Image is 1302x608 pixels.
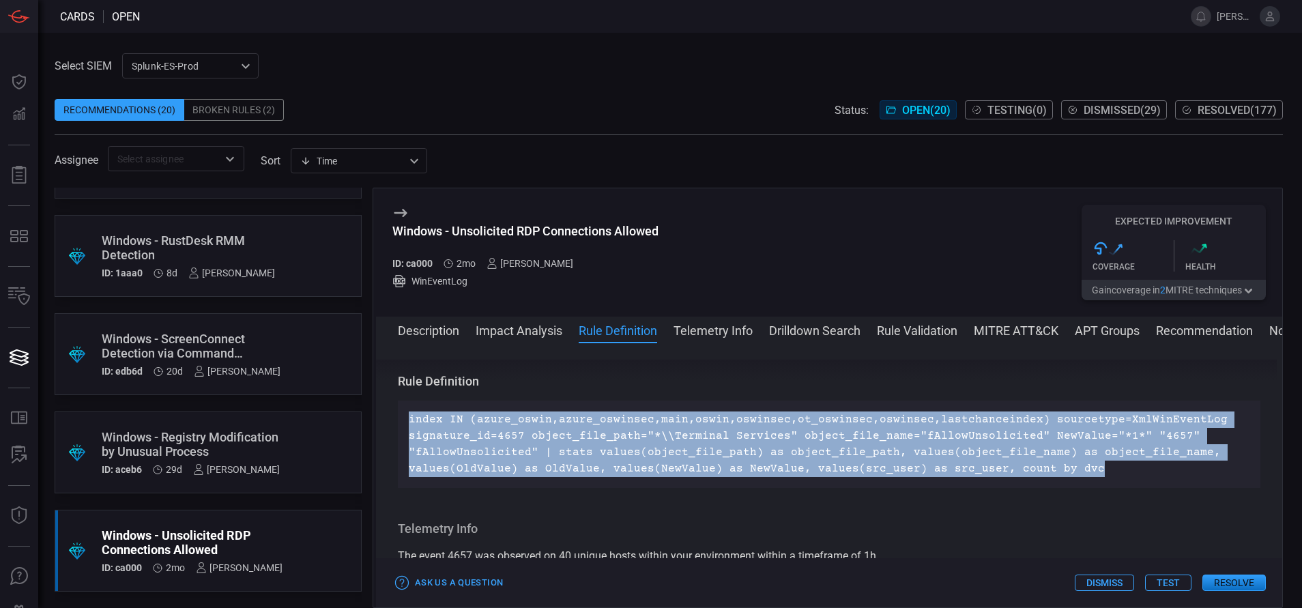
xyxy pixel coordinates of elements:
button: ALERT ANALYSIS [3,439,35,472]
span: Jul 20, 2025 9:25 AM [166,562,185,573]
button: Telemetry Info [674,321,753,338]
span: [PERSON_NAME].[PERSON_NAME] [1217,11,1254,22]
button: Inventory [3,280,35,313]
button: Detections [3,98,35,131]
h5: ID: aceb6 [102,464,142,475]
h5: ID: ca000 [102,562,142,573]
div: Health [1185,262,1267,272]
button: Threat Intelligence [3,500,35,532]
button: Ask Us a Question [392,573,506,594]
span: Open ( 20 ) [902,104,951,117]
button: Dismiss [1075,575,1134,591]
span: Status: [835,104,869,117]
div: WinEventLog [392,274,659,288]
button: Open [220,149,240,169]
input: Select assignee [112,150,218,167]
label: sort [261,154,280,167]
h5: ID: 1aaa0 [102,267,143,278]
div: Windows - Unsolicited RDP Connections Allowed [102,528,283,557]
span: Dismissed ( 29 ) [1084,104,1161,117]
h5: ID: ca000 [392,258,433,269]
button: Drilldown Search [769,321,860,338]
div: Recommendations (20) [55,99,184,121]
button: MITRE ATT&CK [974,321,1058,338]
button: Resolved(177) [1175,100,1283,119]
button: Notes [1269,321,1302,338]
button: Impact Analysis [476,321,562,338]
div: [PERSON_NAME] [188,267,275,278]
span: Sep 21, 2025 11:14 AM [167,267,177,278]
button: Description [398,321,459,338]
span: The event 4657 was observed on 40 unique hosts within your environment within a timeframe of 1h [398,549,876,562]
span: Assignee [55,154,98,167]
button: Rule Validation [877,321,957,338]
span: Resolved ( 177 ) [1198,104,1277,117]
p: Splunk-ES-Prod [132,59,237,73]
button: Rule Catalog [3,402,35,435]
div: Windows - ScreenConnect Detection via Command Parameters [102,332,280,360]
div: Coverage [1093,262,1174,272]
span: Testing ( 0 ) [987,104,1047,117]
div: [PERSON_NAME] [193,464,280,475]
button: MITRE - Detection Posture [3,220,35,252]
h5: ID: edb6d [102,366,143,377]
button: Cards [3,341,35,374]
div: Time [300,154,405,168]
div: [PERSON_NAME] [196,562,283,573]
button: Rule Definition [579,321,657,338]
div: Broken Rules (2) [184,99,284,121]
button: APT Groups [1075,321,1140,338]
span: Cards [60,10,95,23]
div: Windows - Registry Modification by Unusual Process [102,430,280,459]
button: Dismissed(29) [1061,100,1167,119]
div: [PERSON_NAME] [194,366,280,377]
div: Windows - RustDesk RMM Detection [102,233,275,262]
h3: Rule Definition [398,373,1260,390]
span: 2 [1160,285,1166,295]
span: Sep 09, 2025 2:15 PM [167,366,183,377]
p: index IN (azure_oswin,azure_oswinsec,main,oswin,oswinsec,ot_oswinsec,oswinsec,lastchanceindex) so... [409,411,1249,477]
span: open [112,10,140,23]
button: Recommendation [1156,321,1253,338]
button: Ask Us A Question [3,560,35,593]
button: Reports [3,159,35,192]
h5: Expected Improvement [1082,216,1266,227]
button: Open(20) [880,100,957,119]
div: Windows - Unsolicited RDP Connections Allowed [392,224,659,238]
button: Test [1145,575,1191,591]
span: Jul 20, 2025 9:25 AM [457,258,476,269]
button: Dashboard [3,66,35,98]
button: Resolve [1202,575,1266,591]
button: Gaincoverage in2MITRE techniques [1082,280,1266,300]
label: Select SIEM [55,59,112,72]
span: Aug 31, 2025 11:50 AM [166,464,182,475]
button: Testing(0) [965,100,1053,119]
h3: Telemetry Info [398,521,1260,537]
div: [PERSON_NAME] [487,258,573,269]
